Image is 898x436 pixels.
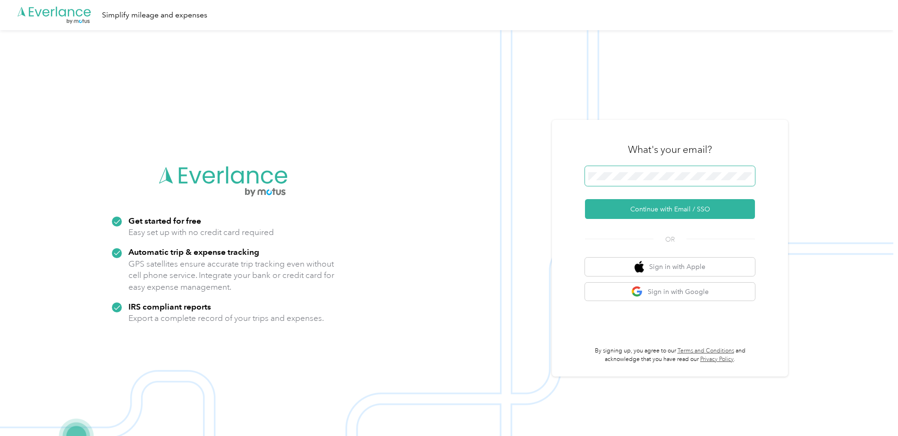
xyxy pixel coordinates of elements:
img: google logo [631,286,643,298]
a: Terms and Conditions [678,347,734,354]
strong: IRS compliant reports [128,302,211,311]
h3: What's your email? [628,143,712,156]
p: Easy set up with no credit card required [128,226,274,238]
strong: Automatic trip & expense tracking [128,247,259,257]
p: By signing up, you agree to our and acknowledge that you have read our . [585,347,755,363]
strong: Get started for free [128,216,201,226]
p: GPS satellites ensure accurate trip tracking even without cell phone service. Integrate your bank... [128,258,335,293]
p: Export a complete record of your trips and expenses. [128,312,324,324]
div: Simplify mileage and expenses [102,9,207,21]
button: google logoSign in with Google [585,283,755,301]
span: OR [653,235,686,244]
a: Privacy Policy [700,356,734,363]
button: Continue with Email / SSO [585,199,755,219]
button: apple logoSign in with Apple [585,258,755,276]
img: apple logo [635,261,644,273]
